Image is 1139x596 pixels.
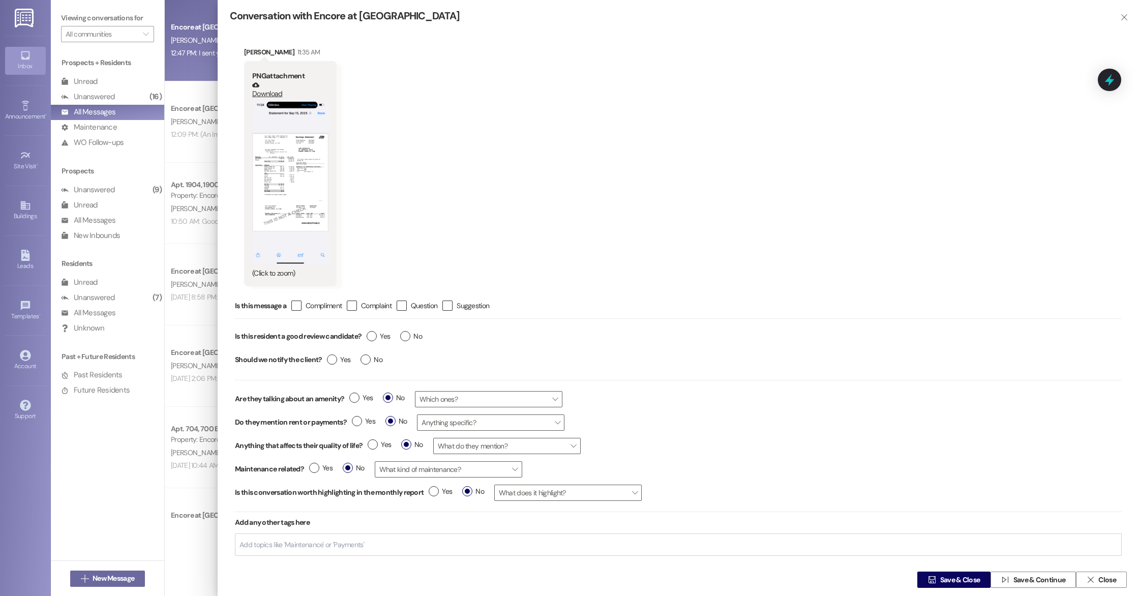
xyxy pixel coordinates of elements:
[494,485,642,501] span: What does it highlight?
[352,416,375,427] span: Yes
[239,541,366,549] input: Add topics like 'Maintenance' or 'Payments'
[417,414,564,431] span: Anything specific?
[235,512,1122,533] div: Add any other tags here
[1087,576,1094,584] i: 
[235,487,424,498] label: Is this conversation worth highlighting in the monthly report
[1076,572,1127,588] button: Close
[928,576,936,584] i: 
[235,352,322,368] label: Should we notify the client?
[361,301,392,311] span: Complaint
[235,417,347,428] label: Do they mention rent or payments?
[415,391,562,407] span: Which ones?
[1120,13,1128,21] i: 
[375,461,522,478] span: What kind of maintenance?
[252,268,328,279] div: (Click to zoom)
[309,463,333,473] span: Yes
[457,301,489,311] span: Suggestion
[367,331,390,342] span: Yes
[429,486,452,497] span: Yes
[411,301,437,311] span: Question
[1098,575,1116,585] span: Close
[383,393,405,403] span: No
[917,572,991,588] button: Save & Close
[1013,575,1066,585] span: Save & Continue
[400,331,422,342] span: No
[433,438,581,454] span: What do they mention?
[295,47,320,57] div: 11:35 AM
[462,486,484,497] span: No
[327,354,350,365] span: Yes
[235,329,362,344] label: Is this resident a good review candidate?
[235,464,304,474] label: Maintenance related?
[385,416,407,427] span: No
[306,301,342,311] span: Compliment
[940,575,980,585] span: Save & Close
[235,301,286,311] span: Is this message a
[991,572,1076,588] button: Save & Continue
[252,81,328,98] a: Download
[361,354,382,365] span: No
[235,440,363,451] label: Anything that affects their quality of life?
[252,71,305,80] b: PNG attachment
[1001,576,1009,584] i: 
[230,9,1103,23] div: Conversation with Encore at [GEOGRAPHIC_DATA]
[349,393,373,403] span: Yes
[401,439,423,450] span: No
[235,394,344,404] label: Are they talking about an amenity?
[343,463,365,473] span: No
[244,47,337,61] div: [PERSON_NAME]
[252,100,328,265] button: Zoom image
[368,439,391,450] span: Yes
